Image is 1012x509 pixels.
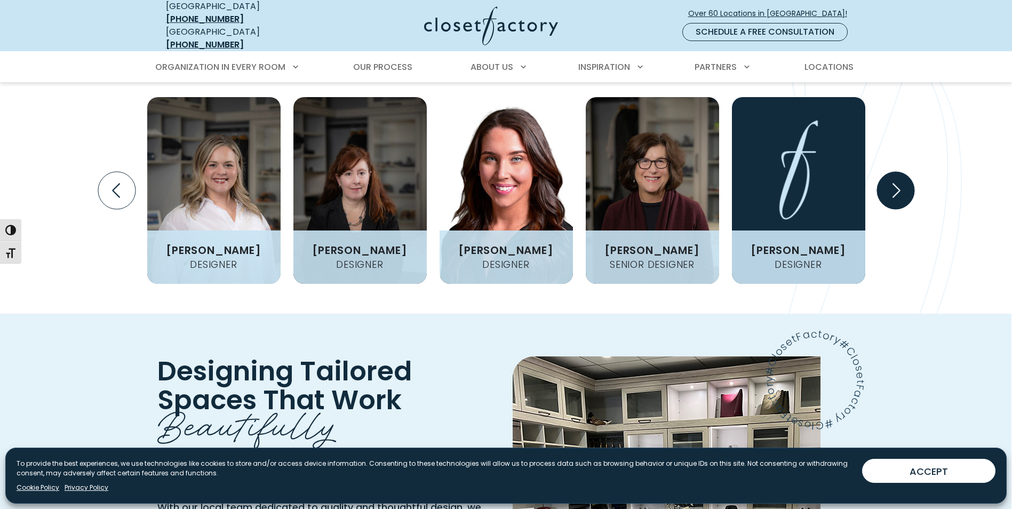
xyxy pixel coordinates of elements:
[695,61,737,73] span: Partners
[804,61,854,73] span: Locations
[770,260,826,269] h4: Designer
[353,61,412,73] span: Our Process
[94,168,140,213] button: Previous slide
[578,61,630,73] span: Inspiration
[471,61,513,73] span: About Us
[688,8,856,19] span: Over 60 Locations in [GEOGRAPHIC_DATA]!
[162,245,265,256] h3: [PERSON_NAME]
[478,260,533,269] h4: Designer
[586,97,719,284] img: Helen-Tatkow headshot
[332,260,387,269] h4: Designer
[65,483,108,492] a: Privacy Policy
[605,260,699,269] h4: Senior Designer
[873,168,919,213] button: Next slide
[862,459,995,483] button: ACCEPT
[424,6,558,45] img: Closet Factory Logo
[166,26,321,51] div: [GEOGRAPHIC_DATA]
[17,459,854,478] p: To provide the best experiences, we use technologies like cookies to store and/or access device i...
[186,260,241,269] h4: Designer
[293,97,427,284] img: Gina-Raphenella headshot
[155,61,285,73] span: Organization in Every Room
[732,97,865,284] img: Kerri Cossette
[440,97,573,284] img: Maura-Sweeney headshot
[157,353,412,391] span: Designing Tailored
[166,38,244,51] a: [PHONE_NUMBER]
[157,394,338,450] span: Beautifully
[688,4,856,23] a: Over 60 Locations in [GEOGRAPHIC_DATA]!
[682,23,848,41] a: Schedule a Free Consultation
[148,52,865,82] nav: Primary Menu
[166,13,244,25] a: [PHONE_NUMBER]
[600,245,704,256] h3: [PERSON_NAME]
[157,381,402,419] span: Spaces That Work
[308,245,411,256] h3: [PERSON_NAME]
[454,245,557,256] h3: [PERSON_NAME]
[746,245,850,256] h3: [PERSON_NAME]
[147,97,281,284] img: Veronica-Leone headshot
[17,483,59,492] a: Cookie Policy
